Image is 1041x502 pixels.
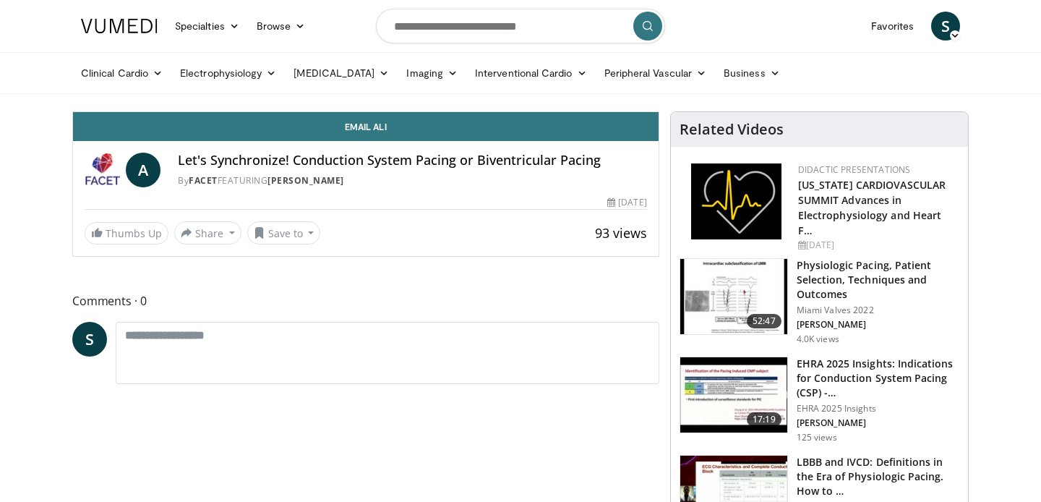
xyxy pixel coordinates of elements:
[85,153,120,187] img: FACET
[680,259,787,334] img: afb51a12-79cb-48e6-a9ec-10161d1361b5.150x105_q85_crop-smart_upscale.jpg
[680,357,787,433] img: 1190cdae-34f8-4da3-8a3e-0c6a588fe0e0.150x105_q85_crop-smart_upscale.jpg
[798,239,956,252] div: [DATE]
[680,121,784,138] h4: Related Videos
[376,9,665,43] input: Search topics, interventions
[178,153,646,169] h4: Let's Synchronize! Conduction System Pacing or Biventricular Pacing
[797,305,959,316] p: Miami Valves 2022
[72,59,171,88] a: Clinical Cardio
[81,19,158,33] img: VuMedi Logo
[171,59,285,88] a: Electrophysiology
[797,417,959,429] p: [PERSON_NAME]
[126,153,160,187] a: A
[398,59,466,88] a: Imaging
[247,221,321,244] button: Save to
[797,455,959,498] h3: LBBB and IVCD: Definitions in the Era of Physiologic Pacing. How to …
[747,412,781,427] span: 17:19
[797,258,959,302] h3: Physiologic Pacing, Patient Selection, Techniques and Outcomes
[285,59,398,88] a: [MEDICAL_DATA]
[73,112,659,141] a: Email Ali
[72,292,659,310] span: Comments 0
[747,314,781,328] span: 52:47
[595,224,647,242] span: 93 views
[797,432,837,443] p: 125 views
[797,403,959,414] p: EHRA 2025 Insights
[174,221,241,244] button: Share
[797,333,839,345] p: 4.0K views
[931,12,960,41] a: S
[248,12,314,41] a: Browse
[680,258,959,345] a: 52:47 Physiologic Pacing, Patient Selection, Techniques and Outcomes Miami Valves 2022 [PERSON_NA...
[715,59,789,88] a: Business
[267,174,344,187] a: [PERSON_NAME]
[691,163,781,239] img: 1860aa7a-ba06-47e3-81a4-3dc728c2b4cf.png.150x105_q85_autocrop_double_scale_upscale_version-0.2.png
[798,163,956,176] div: Didactic Presentations
[680,357,959,443] a: 17:19 EHRA 2025 Insights: Indications for Conduction System Pacing (CSP) -… EHRA 2025 Insights [P...
[466,59,596,88] a: Interventional Cardio
[85,222,168,244] a: Thumbs Up
[72,322,107,357] a: S
[189,174,218,187] a: FACET
[607,196,646,209] div: [DATE]
[798,178,946,237] a: [US_STATE] CARDIOVASCULAR SUMMIT Advances in Electrophysiology and Heart F…
[797,357,959,400] h3: EHRA 2025 Insights: Indications for Conduction System Pacing (CSP) -…
[862,12,922,41] a: Favorites
[596,59,715,88] a: Peripheral Vascular
[166,12,248,41] a: Specialties
[797,319,959,331] p: [PERSON_NAME]
[178,174,646,187] div: By FEATURING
